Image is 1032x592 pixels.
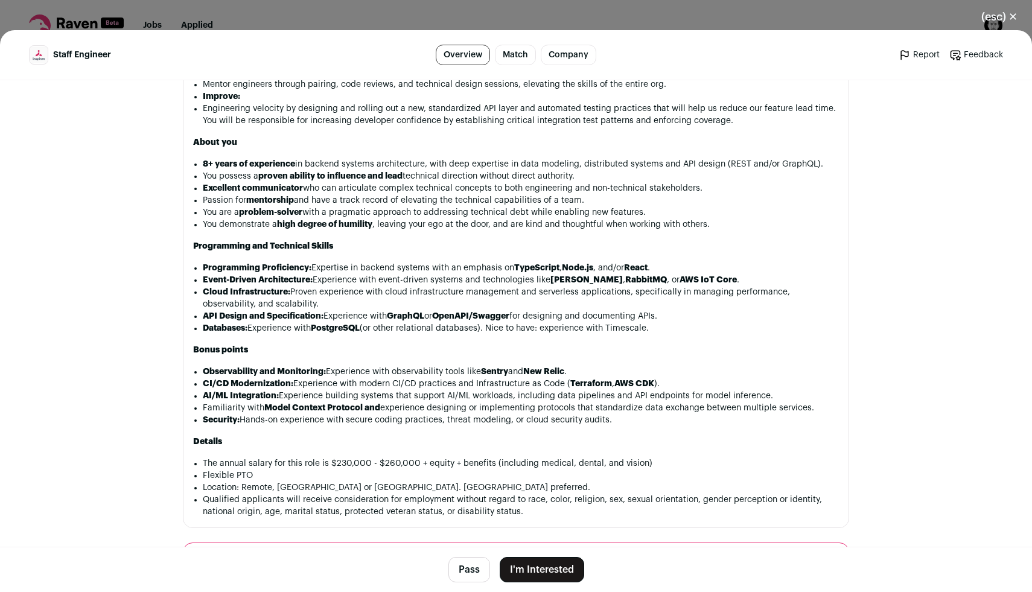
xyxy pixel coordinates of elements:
a: Overview [436,45,490,65]
strong: React [624,264,648,272]
li: Hands-on experience with secure coding practices, threat modeling, or cloud security audits. [203,414,839,426]
li: Experience with observability tools like and . [203,366,839,378]
strong: Details [193,438,222,446]
button: Pass [448,557,490,582]
li: Experience with (or other relational databases). Nice to have: experience with Timescale. [203,322,839,334]
strong: PostgreSQL [311,324,360,333]
li: You demonstrate a , leaving your ego at the door, and are kind and thoughtful when working with o... [203,218,839,231]
strong: Security: [203,416,240,424]
strong: About you [193,138,237,147]
li: Experience with event-driven systems and technologies like , , or . [203,274,839,286]
strong: 8+ years of experience [203,160,295,168]
li: Proven experience with cloud infrastructure management and serverless applications, specifically ... [203,286,839,310]
p: Mentor engineers through pairing, code reviews, and technical design sessions, elevating the skil... [203,78,839,91]
span: Staff Engineer [53,49,111,61]
strong: Programming Proficiency: [203,264,311,272]
strong: Observability and Monitoring: [203,368,326,376]
strong: New Relic [523,368,564,376]
li: Experience with or for designing and documenting APIs. [203,310,839,322]
li: Experience with modern CI/CD practices and Infrastructure as Code ( , ). [203,378,839,390]
li: Expertise in backend systems with an emphasis on , , and/or . [203,262,839,274]
strong: Terraform [570,380,612,388]
button: Close modal [967,4,1032,30]
a: Company [541,45,596,65]
strong: RabbitMQ [625,276,667,284]
strong: Improve: [203,92,240,101]
strong: CI/CD Modernization: [203,380,293,388]
strong: Cloud Infrastructure: [203,288,290,296]
li: You are a with a pragmatic approach to addressing technical debt while enabling new features. [203,206,839,218]
li: in backend systems architecture, with deep expertise in data modeling, distributed systems and AP... [203,158,839,170]
li: who can articulate complex technical concepts to both engineering and non-technical stakeholders. [203,182,839,194]
strong: AI/ML Integration: [203,392,279,400]
li: Qualified applicants will receive consideration for employment without regard to race, color, rel... [203,494,839,518]
strong: AWS IoT Core [680,276,737,284]
strong: OpenAPI/Swagger [432,312,509,320]
a: Feedback [949,49,1003,61]
strong: [PERSON_NAME] [550,276,623,284]
strong: Excellent communicator [203,184,303,193]
li: Location: Remote, [GEOGRAPHIC_DATA] or [GEOGRAPHIC_DATA]. [GEOGRAPHIC_DATA] preferred. [203,482,839,494]
a: Report [899,49,940,61]
strong: Programming and Technical Skills [193,242,333,250]
strong: TypeScript [514,264,559,272]
strong: Sentry [481,368,508,376]
a: Match [495,45,536,65]
li: Familiarity with experience designing or implementing protocols that standardize data exchange be... [203,402,839,414]
li: The annual salary for this role is $230,000 - $260,000 + equity + benefits (including medical, de... [203,457,839,469]
strong: Databases: [203,324,247,333]
strong: Node.js [562,264,593,272]
li: Flexible PTO [203,469,839,482]
strong: problem-solver [239,208,302,217]
li: You possess a technical direction without direct authority. [203,170,839,182]
strong: Bonus points [193,346,248,354]
li: Experience building systems that support AI/ML workloads, including data pipelines and API endpoi... [203,390,839,402]
strong: AWS CDK [614,380,654,388]
li: Passion for and have a track record of elevating the technical capabilities of a team. [203,194,839,206]
strong: mentorship [246,196,294,205]
img: 94fc1ec370a6f26f7f6647b578c9f499d602f7331f0098404535d1d8f4b6e906.jpg [30,46,48,64]
strong: proven ability to influence and lead [258,172,403,180]
strong: high degree of humility [277,220,372,229]
strong: Event-Driven Architecture: [203,276,313,284]
strong: Model Context Protocol and [264,404,380,412]
button: I'm Interested [500,557,584,582]
li: Engineering velocity by designing and rolling out a new, standardized API layer and automated tes... [203,103,839,127]
strong: API Design and Specification: [203,312,323,320]
strong: GraphQL [387,312,424,320]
